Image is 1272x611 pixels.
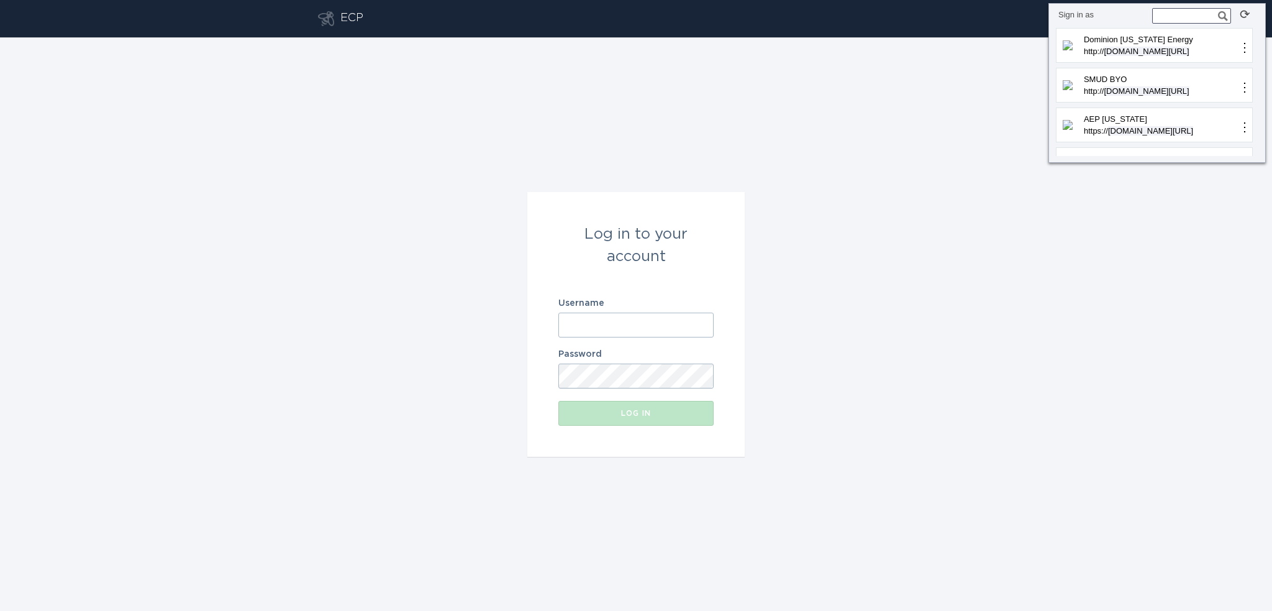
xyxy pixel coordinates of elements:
div: Log in [565,410,707,417]
div: ECP [340,11,363,26]
label: Username [558,299,714,308]
label: Password [558,350,714,359]
button: Log in [558,401,714,426]
button: Go to dashboard [318,11,334,26]
div: Log in to your account [558,223,714,268]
